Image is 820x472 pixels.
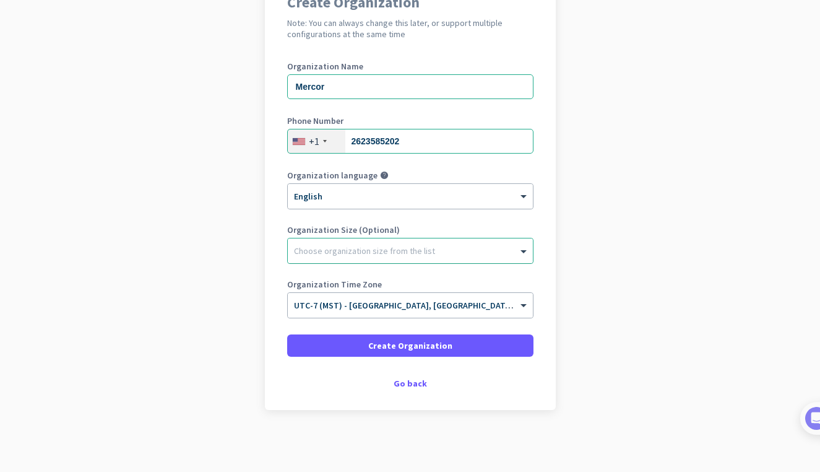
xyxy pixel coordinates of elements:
[287,225,533,234] label: Organization Size (Optional)
[287,74,533,99] input: What is the name of your organization?
[287,334,533,357] button: Create Organization
[380,171,389,180] i: help
[287,129,533,154] input: 201-555-0123
[287,17,533,40] h2: Note: You can always change this later, or support multiple configurations at the same time
[287,379,533,388] div: Go back
[287,280,533,289] label: Organization Time Zone
[287,62,533,71] label: Organization Name
[287,116,533,125] label: Phone Number
[368,339,452,352] span: Create Organization
[309,135,319,147] div: +1
[287,171,378,180] label: Organization language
